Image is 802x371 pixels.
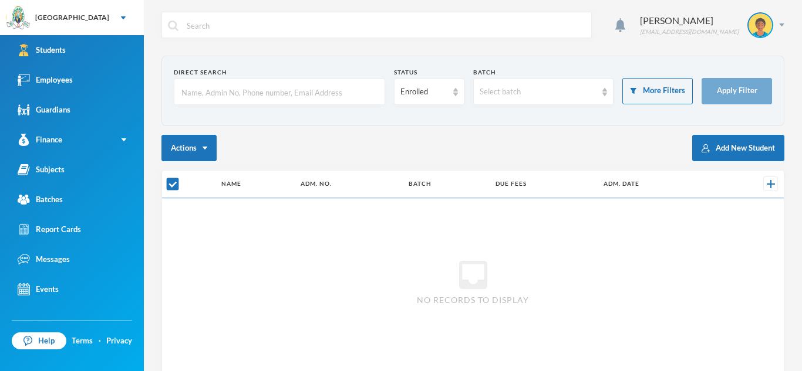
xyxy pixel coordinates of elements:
button: Apply Filter [702,78,772,104]
div: Events [18,283,59,295]
div: · [99,335,101,347]
button: Actions [161,135,217,161]
i: inbox [454,256,492,294]
a: Privacy [106,335,132,347]
th: Adm. No. [295,171,403,198]
div: [EMAIL_ADDRESS][DOMAIN_NAME] [640,28,739,36]
img: STUDENT [749,13,772,37]
div: [GEOGRAPHIC_DATA] [35,12,109,23]
img: search [168,21,178,31]
th: Name [215,171,295,198]
button: More Filters [622,78,693,104]
div: Report Cards [18,223,81,236]
div: [PERSON_NAME] [640,13,739,28]
img: logo [6,6,30,30]
div: Batches [18,193,63,206]
a: Help [12,332,66,350]
th: Due Fees [490,171,598,198]
div: Messages [18,253,70,266]
div: Guardians [18,104,70,116]
span: No records to display [417,294,529,306]
div: Status [394,68,464,77]
th: Batch [403,171,490,198]
div: Enrolled [400,86,447,98]
input: Name, Admin No, Phone number, Email Address [180,79,379,105]
a: Terms [72,335,93,347]
img: + [767,180,775,188]
div: Employees [18,74,73,86]
div: Subjects [18,164,65,176]
input: Search [186,12,585,39]
div: Batch [473,68,614,77]
div: Select batch [480,86,597,98]
div: Finance [18,134,62,146]
th: Adm. Date [598,171,717,198]
button: Add New Student [692,135,784,161]
div: Students [18,44,66,56]
div: Direct Search [174,68,385,77]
